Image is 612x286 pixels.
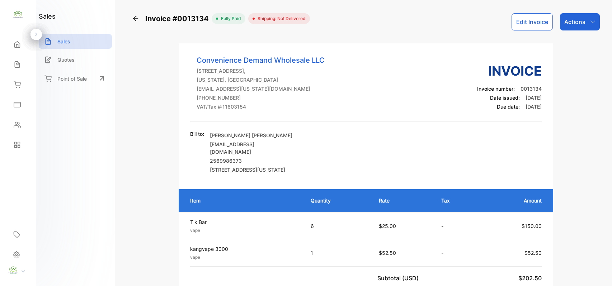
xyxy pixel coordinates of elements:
span: $202.50 [518,275,542,282]
p: [PHONE_NUMBER] [197,94,325,101]
p: VAT/Tax #: 11603154 [197,103,325,110]
p: Quotes [57,56,75,63]
p: Tik Bar [190,218,298,226]
h1: sales [39,11,56,21]
a: Sales [39,34,112,49]
button: Edit Invoice [512,13,553,30]
img: profile [8,265,19,276]
p: [PERSON_NAME] [PERSON_NAME] [210,132,292,139]
h3: Invoice [477,61,542,81]
p: 1 [311,249,364,257]
span: 0013134 [521,86,542,92]
span: $150.00 [522,223,542,229]
p: [STREET_ADDRESS], [197,67,325,75]
p: Actions [564,18,585,26]
p: Subtotal (USD) [377,274,422,282]
p: vape [190,254,298,261]
span: fully paid [218,15,241,22]
span: Invoice number: [477,86,515,92]
span: $52.50 [524,250,542,256]
p: vape [190,227,298,234]
p: Convenience Demand Wholesale LLC [197,55,325,66]
p: [US_STATE], [GEOGRAPHIC_DATA] [197,76,325,84]
span: [DATE] [526,95,542,101]
span: $52.50 [379,250,396,256]
span: [DATE] [526,104,542,110]
iframe: LiveChat chat widget [582,256,612,286]
a: Quotes [39,52,112,67]
p: Amount [486,197,542,204]
span: Shipping: Not Delivered [255,15,306,22]
p: Rate [379,197,427,204]
p: - [441,222,472,230]
p: Quantity [311,197,364,204]
button: Actions [560,13,600,30]
p: Bill to: [190,130,204,138]
p: kangvape 3000 [190,245,298,253]
p: Sales [57,38,70,45]
span: Invoice #0013134 [145,13,212,24]
p: - [441,249,472,257]
span: [STREET_ADDRESS][US_STATE] [210,167,285,173]
p: 6 [311,222,364,230]
p: Tax [441,197,472,204]
span: Date issued: [490,95,520,101]
p: Item [190,197,296,204]
p: 2569986373 [210,157,292,165]
p: [EMAIL_ADDRESS][DOMAIN_NAME] [210,140,292,156]
a: Point of Sale [39,71,112,86]
p: [EMAIL_ADDRESS][US_STATE][DOMAIN_NAME] [197,85,325,92]
span: Due date: [497,104,520,110]
span: $25.00 [379,223,396,229]
p: Point of Sale [57,75,87,82]
img: logo [13,9,23,20]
